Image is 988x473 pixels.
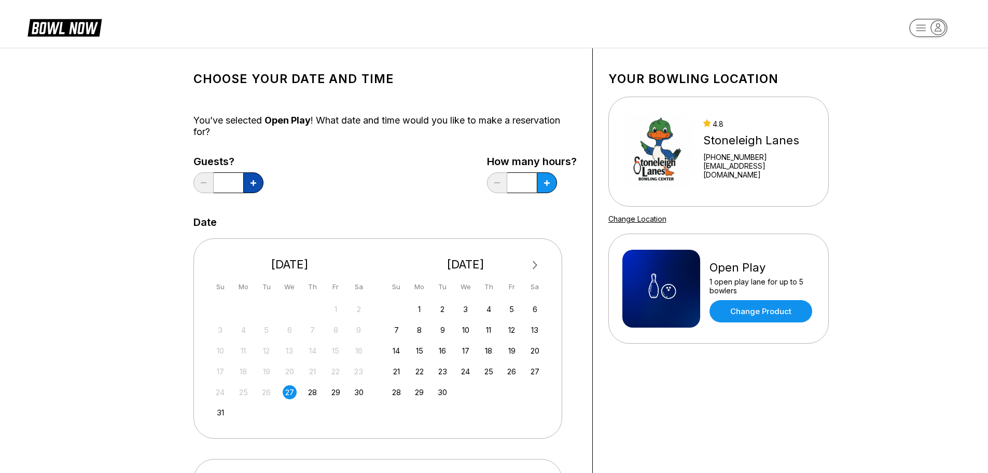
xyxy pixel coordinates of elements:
div: Choose Tuesday, September 9th, 2025 [436,323,450,337]
div: Choose Saturday, September 27th, 2025 [528,364,542,379]
a: [EMAIL_ADDRESS][DOMAIN_NAME] [703,161,814,179]
div: Not available Tuesday, August 19th, 2025 [259,364,273,379]
div: Choose Tuesday, September 23rd, 2025 [436,364,450,379]
div: [DATE] [210,258,370,272]
div: Choose Saturday, September 13th, 2025 [528,323,542,337]
div: Choose Saturday, September 6th, 2025 [528,302,542,316]
a: Change Location [608,214,666,223]
div: Not available Friday, August 1st, 2025 [329,302,343,316]
div: Mo [236,280,251,294]
div: Not available Wednesday, August 6th, 2025 [283,323,297,337]
div: Choose Saturday, August 30th, 2025 [352,385,366,399]
div: Choose Tuesday, September 2nd, 2025 [436,302,450,316]
div: Sa [352,280,366,294]
div: Choose Friday, September 19th, 2025 [505,344,519,358]
div: Not available Monday, August 25th, 2025 [236,385,251,399]
div: Fr [329,280,343,294]
div: Choose Monday, September 8th, 2025 [412,323,426,337]
div: Not available Monday, August 11th, 2025 [236,344,251,358]
div: Not available Friday, August 8th, 2025 [329,323,343,337]
div: Choose Monday, September 15th, 2025 [412,344,426,358]
span: Open Play [265,115,311,126]
div: Choose Friday, September 12th, 2025 [505,323,519,337]
button: Next Month [527,257,544,274]
div: month 2025-09 [388,301,544,399]
h1: Choose your Date and time [193,72,577,86]
div: Not available Sunday, August 3rd, 2025 [213,323,227,337]
div: Not available Friday, August 15th, 2025 [329,344,343,358]
div: Not available Saturday, August 23rd, 2025 [352,364,366,379]
div: Su [213,280,227,294]
div: Not available Wednesday, August 20th, 2025 [283,364,297,379]
div: Not available Saturday, August 9th, 2025 [352,323,366,337]
div: Not available Sunday, August 10th, 2025 [213,344,227,358]
div: Tu [259,280,273,294]
div: month 2025-08 [212,301,368,420]
div: Choose Friday, September 26th, 2025 [505,364,519,379]
div: Not available Tuesday, August 26th, 2025 [259,385,273,399]
div: Choose Saturday, September 20th, 2025 [528,344,542,358]
div: Tu [436,280,450,294]
div: Choose Sunday, September 14th, 2025 [389,344,403,358]
div: Choose Wednesday, September 3rd, 2025 [458,302,472,316]
div: Stoneleigh Lanes [703,133,814,147]
div: Sa [528,280,542,294]
div: Not available Friday, August 22nd, 2025 [329,364,343,379]
div: Open Play [709,261,815,275]
label: Guests? [193,156,263,167]
div: Mo [412,280,426,294]
img: Stoneleigh Lanes [622,113,694,191]
h1: Your bowling location [608,72,829,86]
div: Fr [505,280,519,294]
div: Choose Monday, September 29th, 2025 [412,385,426,399]
div: Not available Tuesday, August 12th, 2025 [259,344,273,358]
div: Choose Thursday, September 25th, 2025 [482,364,496,379]
div: Not available Sunday, August 24th, 2025 [213,385,227,399]
div: Not available Tuesday, August 5th, 2025 [259,323,273,337]
div: Choose Sunday, September 28th, 2025 [389,385,403,399]
div: Choose Thursday, August 28th, 2025 [305,385,319,399]
div: We [458,280,472,294]
div: Choose Thursday, September 11th, 2025 [482,323,496,337]
div: 4.8 [703,119,814,128]
div: Choose Thursday, September 4th, 2025 [482,302,496,316]
div: Not available Wednesday, August 13th, 2025 [283,344,297,358]
div: Choose Monday, September 22nd, 2025 [412,364,426,379]
div: Choose Sunday, September 7th, 2025 [389,323,403,337]
div: Not available Sunday, August 17th, 2025 [213,364,227,379]
div: Not available Saturday, August 2nd, 2025 [352,302,366,316]
div: Choose Wednesday, September 24th, 2025 [458,364,472,379]
label: How many hours? [487,156,577,167]
div: Not available Thursday, August 7th, 2025 [305,323,319,337]
div: [PHONE_NUMBER] [703,153,814,161]
div: Choose Sunday, August 31st, 2025 [213,406,227,420]
a: Change Product [709,300,812,322]
div: Th [482,280,496,294]
div: Not available Monday, August 18th, 2025 [236,364,251,379]
div: Su [389,280,403,294]
div: Not available Saturday, August 16th, 2025 [352,344,366,358]
div: Th [305,280,319,294]
div: Choose Monday, September 1st, 2025 [412,302,426,316]
div: Choose Wednesday, September 10th, 2025 [458,323,472,337]
div: Not available Thursday, August 21st, 2025 [305,364,319,379]
div: Choose Tuesday, September 30th, 2025 [436,385,450,399]
label: Date [193,217,217,228]
div: Choose Thursday, September 18th, 2025 [482,344,496,358]
img: Open Play [622,250,700,328]
div: You’ve selected ! What date and time would you like to make a reservation for? [193,115,577,138]
div: Not available Thursday, August 14th, 2025 [305,344,319,358]
div: Choose Wednesday, September 17th, 2025 [458,344,472,358]
div: We [283,280,297,294]
div: Not available Monday, August 4th, 2025 [236,323,251,337]
div: Choose Friday, August 29th, 2025 [329,385,343,399]
div: 1 open play lane for up to 5 bowlers [709,277,815,295]
div: Choose Wednesday, August 27th, 2025 [283,385,297,399]
div: Choose Tuesday, September 16th, 2025 [436,344,450,358]
div: [DATE] [385,258,546,272]
div: Choose Sunday, September 21st, 2025 [389,364,403,379]
div: Choose Friday, September 5th, 2025 [505,302,519,316]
